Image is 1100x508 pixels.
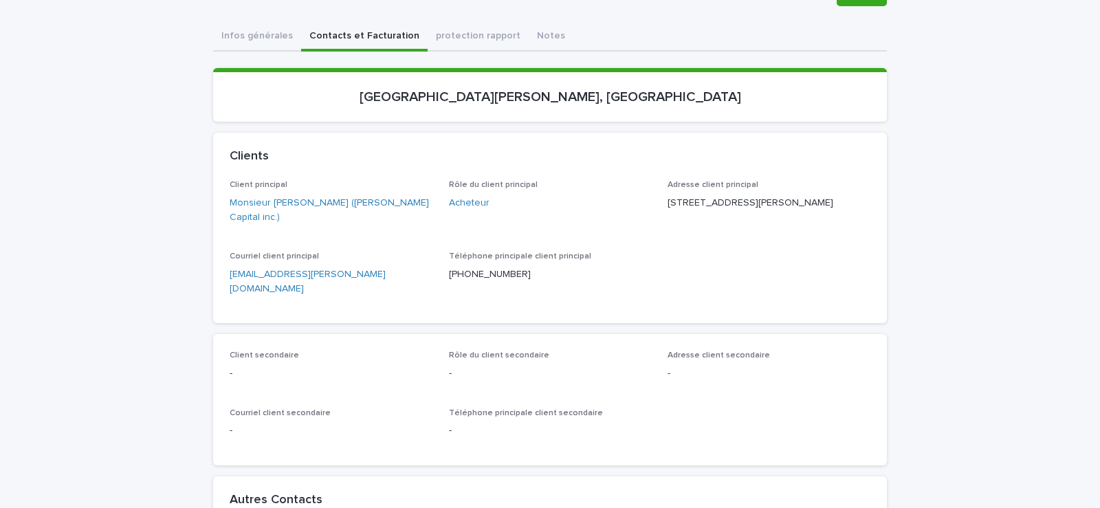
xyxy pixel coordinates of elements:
span: Adresse client principal [668,181,758,189]
a: Acheteur [449,196,489,210]
span: Client principal [230,181,287,189]
span: Téléphone principale client principal [449,252,591,261]
span: Client secondaire [230,351,299,360]
button: Infos générales [213,23,301,52]
p: [STREET_ADDRESS][PERSON_NAME] [668,196,870,210]
a: Monsieur [PERSON_NAME] ([PERSON_NAME] Capital inc.) [230,196,432,225]
p: - [449,423,652,438]
span: Courriel client principal [230,252,319,261]
span: Adresse client secondaire [668,351,770,360]
p: - [230,366,432,381]
span: Téléphone principale client secondaire [449,409,603,417]
a: [EMAIL_ADDRESS][PERSON_NAME][DOMAIN_NAME] [230,269,386,294]
h2: Autres Contacts [230,493,322,508]
h2: Clients [230,149,269,164]
p: - [449,366,652,381]
p: - [230,423,432,438]
button: Notes [529,23,573,52]
span: Rôle du client secondaire [449,351,549,360]
p: - [668,366,870,381]
button: Contacts et Facturation [301,23,428,52]
span: Rôle du client principal [449,181,538,189]
p: [GEOGRAPHIC_DATA][PERSON_NAME], [GEOGRAPHIC_DATA] [230,89,870,105]
p: [PHONE_NUMBER] [449,267,652,282]
span: Courriel client secondaire [230,409,331,417]
button: protection rapport [428,23,529,52]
